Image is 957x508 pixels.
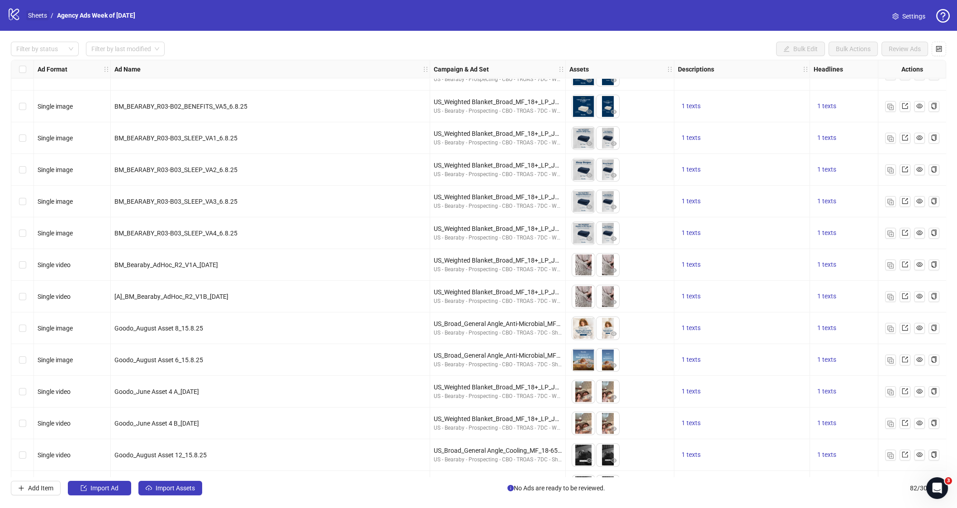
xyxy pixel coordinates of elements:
img: Asset 2 [597,254,619,276]
div: Select row 41 [11,439,34,471]
button: Preview [608,234,619,244]
span: eye [586,267,592,273]
img: Duplicate [887,167,894,173]
span: copy [931,103,937,109]
span: copy [931,451,937,458]
img: Duplicate [887,357,894,364]
strong: Actions [901,64,923,74]
div: US_Broad_General Angle_Cooling_MF_18-65+_LP_Jul25_AS2 [434,446,562,455]
img: Asset 1 [572,444,595,466]
span: eye [916,420,923,426]
span: holder [809,66,815,72]
div: US - Bearaby - Prospecting - CBO - TROAS - 7DC - Sheets - Re-testing [434,360,562,369]
button: Bulk Actions [829,42,878,56]
img: Asset 1 [572,285,595,308]
span: copy [931,261,937,268]
span: holder [109,66,116,72]
button: Review Ads [881,42,928,56]
img: Asset 1 [572,95,595,118]
img: Duplicate [887,326,894,332]
button: 1 texts [814,196,840,207]
img: Asset 1 [572,349,595,371]
button: 1 texts [678,196,704,207]
button: Preview [608,424,619,435]
span: import [81,485,87,491]
span: eye [916,325,923,331]
button: Preview [584,107,595,118]
button: Duplicate [885,323,896,334]
div: Select row 33 [11,186,34,217]
div: US - Bearaby - Prospecting - CBO - TROAS - 7DC - Weighted Blanket - Re-testing – Copy [434,202,562,211]
button: Preview [584,202,595,213]
span: eye [586,299,592,305]
button: 1 texts [814,450,840,460]
img: Asset 1 [572,475,595,498]
div: US - Bearaby - Prospecting - CBO - TROAS - 7DC - Sheets - Re-testing [434,455,562,464]
span: holder [103,66,109,72]
button: Duplicate [885,228,896,239]
div: Select row 42 [11,471,34,503]
button: 1 texts [814,386,840,397]
span: Goodo_August Asset 6_15.8.25 [114,356,203,364]
span: export [902,325,908,331]
button: Preview [584,329,595,340]
span: Single image [38,134,73,142]
span: Single video [38,420,71,427]
button: Preview [584,297,595,308]
span: 1 texts [817,292,836,300]
div: US - Bearaby - Prospecting - CBO - TROAS - 7DC - Weighted Blanket - Re-testing – Copy [434,139,562,147]
span: holder [673,66,679,72]
button: Duplicate [885,101,896,112]
strong: Campaign & Ad Set [434,64,489,74]
span: eye [586,172,592,178]
button: Import Ad [68,481,131,495]
img: Asset 2 [597,475,619,498]
div: Select row 34 [11,217,34,249]
button: Preview [584,75,595,86]
button: 1 texts [814,133,840,144]
img: Duplicate [887,389,894,395]
span: export [902,198,908,204]
button: Duplicate [885,450,896,460]
strong: Headlines [814,64,843,74]
span: Single video [38,261,71,268]
span: copy [931,388,937,394]
span: eye [586,457,592,464]
div: US - Bearaby - Prospecting - CBO - TROAS - 7DC - Weighted Blanket - Re-testing – Copy [434,424,562,432]
span: BM_BEARABY_R03-B03_SLEEP_VA2_6.8.25 [114,166,237,173]
div: Select row 39 [11,376,34,407]
span: copy [931,230,937,236]
button: 1 texts [814,228,840,239]
button: Duplicate [885,355,896,365]
button: Preview [584,455,595,466]
button: 1 texts [678,228,704,239]
div: US - Bearaby - Prospecting - CBO - TROAS - 7DC - Weighted Blanket - Re-testing – Copy [434,265,562,274]
img: Asset 1 [572,380,595,403]
span: 1 texts [682,134,701,141]
div: Select row 31 [11,122,34,154]
img: Asset 2 [597,349,619,371]
img: Duplicate [887,135,894,142]
span: export [902,103,908,109]
span: eye [586,204,592,210]
button: Preview [584,234,595,244]
span: plus [18,485,24,491]
span: eye [611,140,617,147]
button: Preview [584,360,595,371]
div: US_Weighted Blanket_Broad_MF_18+_LP_Jul2025_AS16 [434,224,562,234]
img: Duplicate [887,104,894,110]
div: US_Broad_General Angle_Anti-Microbial_MF_18-65+_LP_Jul25_AS2 - Copy [434,350,562,360]
span: 1 texts [817,419,836,427]
span: BM_BEARABY_R03-B03_SLEEP_VA3_6.8.25 [114,198,237,205]
span: Goodo_August Asset 12_15.8.25 [114,451,207,459]
div: Select row 38 [11,344,34,376]
div: Select row 35 [11,249,34,281]
img: Duplicate [887,294,894,300]
div: US_Weighted Blanket_Broad_MF_18+_LP_Jul2025_AS17 [434,382,562,392]
div: US - Bearaby - Prospecting - CBO - TROAS - 7DC - Weighted Blanket - Re-testing – Copy [434,297,562,306]
span: eye [611,235,617,242]
button: 1 texts [678,355,704,365]
button: Preview [608,107,619,118]
img: Duplicate [887,452,894,459]
div: US_Weighted Blanket_Broad_MF_18+_LP_Jul2025_AS16 [434,192,562,202]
